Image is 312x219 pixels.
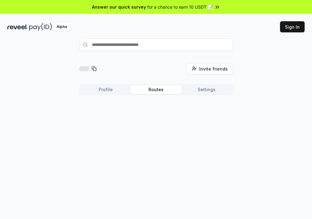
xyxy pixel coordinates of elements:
img: reveel_dark [7,23,28,31]
div: Alpha [53,23,70,31]
button: Profile [81,85,131,94]
span: for a chance to earn 10 USDT 📝 [147,4,213,10]
button: Invite friends [187,63,233,74]
button: Routes [131,85,181,94]
button: Sign In [280,21,305,32]
span: Answer our quick survey [92,4,146,10]
button: Settings [181,85,232,94]
span: Invite friends [199,66,228,72]
img: pay_id [29,23,52,31]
